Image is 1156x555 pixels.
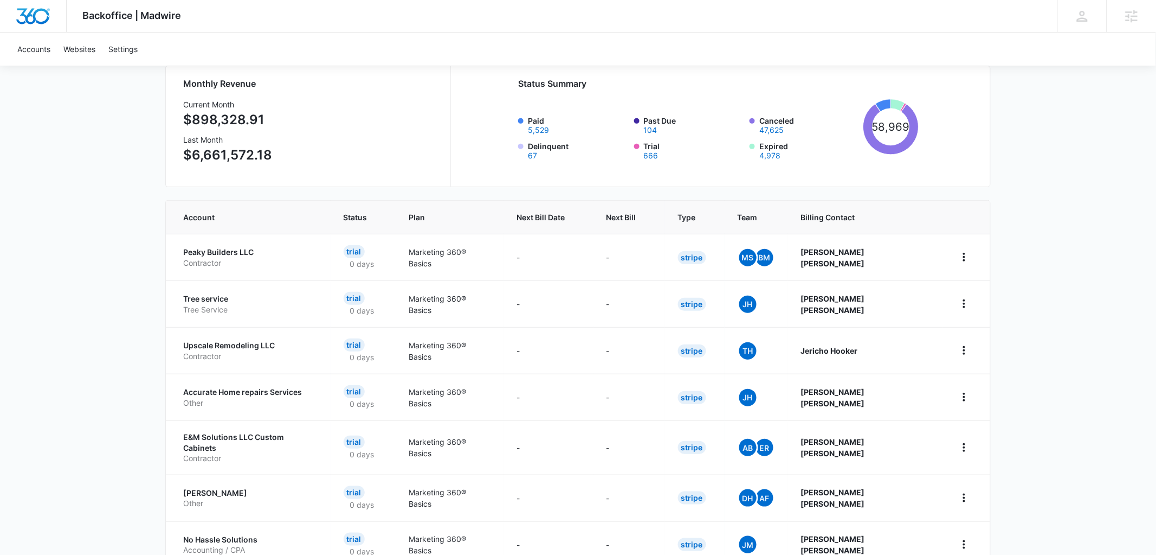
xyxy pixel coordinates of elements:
[644,152,658,160] button: Trial
[756,439,773,456] span: ER
[344,398,381,410] p: 0 days
[344,305,381,316] p: 0 days
[183,145,272,165] p: $6,661,572.18
[183,453,318,464] p: Contractor
[409,487,490,509] p: Marketing 360® Basics
[739,439,757,456] span: AB
[503,280,593,327] td: -
[183,212,302,223] span: Account
[183,398,318,409] p: Other
[678,251,706,264] div: Stripe
[183,110,272,130] p: $898,328.91
[955,248,973,266] button: home
[644,115,744,134] label: Past Due
[678,298,706,311] div: Stripe
[344,499,381,511] p: 0 days
[183,340,318,361] a: Upscale Remodeling LLCContractor
[756,249,773,266] span: BM
[606,212,636,223] span: Next Bill
[593,327,665,374] td: -
[183,247,318,258] p: Peaky Builders LLC
[759,115,859,134] label: Canceled
[183,294,318,304] p: Tree service
[183,247,318,268] a: Peaky Builders LLCContractor
[801,212,929,223] span: Billing Contact
[183,99,272,110] h3: Current Month
[409,386,490,409] p: Marketing 360® Basics
[644,141,744,160] label: Trial
[183,488,318,509] a: [PERSON_NAME]Other
[801,294,865,315] strong: [PERSON_NAME] [PERSON_NAME]
[872,120,910,133] tspan: 58,969
[528,115,628,134] label: Paid
[739,389,757,406] span: JH
[503,234,593,280] td: -
[955,295,973,312] button: home
[344,258,381,270] p: 0 days
[678,391,706,404] div: Stripe
[756,489,773,507] span: AF
[344,436,365,449] div: Trial
[739,342,757,360] span: TH
[409,246,490,269] p: Marketing 360® Basics
[344,212,367,223] span: Status
[644,126,657,134] button: Past Due
[183,258,318,269] p: Contractor
[183,77,437,90] h2: Monthly Revenue
[183,351,318,362] p: Contractor
[759,141,859,160] label: Expired
[528,141,628,160] label: Delinquent
[344,245,365,258] div: Trial
[503,327,593,374] td: -
[183,340,318,351] p: Upscale Remodeling LLC
[518,77,919,90] h2: Status Summary
[593,475,665,521] td: -
[183,488,318,499] p: [PERSON_NAME]
[739,536,757,553] span: JM
[593,374,665,420] td: -
[593,280,665,327] td: -
[801,534,865,555] strong: [PERSON_NAME] [PERSON_NAME]
[183,432,318,464] a: E&M Solutions LLC Custom CabinetsContractor
[344,533,365,546] div: Trial
[409,212,490,223] span: Plan
[739,489,757,507] span: DH
[955,536,973,553] button: home
[183,294,318,315] a: Tree serviceTree Service
[516,212,565,223] span: Next Bill Date
[955,439,973,456] button: home
[409,340,490,362] p: Marketing 360® Basics
[759,126,784,134] button: Canceled
[678,441,706,454] div: Stripe
[503,420,593,475] td: -
[503,374,593,420] td: -
[738,212,759,223] span: Team
[344,339,365,352] div: Trial
[801,346,858,355] strong: Jericho Hooker
[344,449,381,460] p: 0 days
[344,385,365,398] div: Trial
[183,498,318,509] p: Other
[183,387,318,408] a: Accurate Home repairs ServicesOther
[801,387,865,408] strong: [PERSON_NAME] [PERSON_NAME]
[678,345,706,358] div: Stripe
[528,152,537,160] button: Delinquent
[183,387,318,398] p: Accurate Home repairs Services
[409,436,490,459] p: Marketing 360® Basics
[593,420,665,475] td: -
[344,486,365,499] div: Trial
[503,475,593,521] td: -
[678,212,696,223] span: Type
[801,437,865,458] strong: [PERSON_NAME] [PERSON_NAME]
[183,534,318,545] p: No Hassle Solutions
[739,249,757,266] span: MS
[409,293,490,316] p: Marketing 360® Basics
[183,304,318,315] p: Tree Service
[678,492,706,505] div: Stripe
[955,489,973,507] button: home
[344,352,381,363] p: 0 days
[344,292,365,305] div: Trial
[102,33,144,66] a: Settings
[801,488,865,508] strong: [PERSON_NAME] [PERSON_NAME]
[528,126,549,134] button: Paid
